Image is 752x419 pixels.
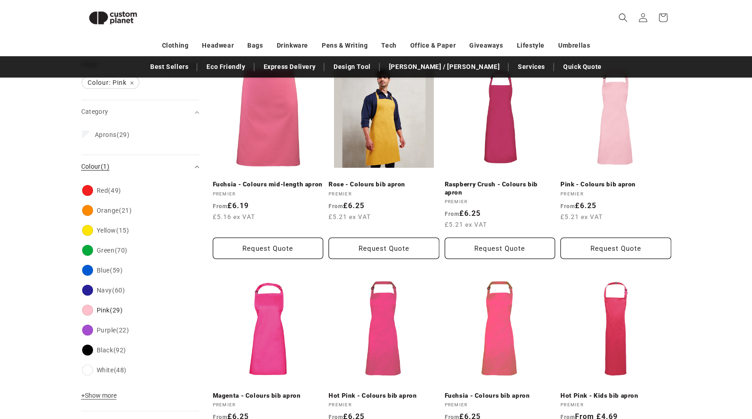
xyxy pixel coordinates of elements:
[95,131,117,138] span: Aprons
[469,38,503,54] a: Giveaways
[329,392,439,400] a: Hot Pink - Colours bib apron
[162,38,189,54] a: Clothing
[81,391,119,404] button: Show more
[82,77,139,88] span: Colour: Pink
[517,38,545,54] a: Lifestyle
[81,392,117,399] span: Show more
[560,180,671,189] a: Pink - Colours bib apron
[202,38,234,54] a: Headwear
[558,38,590,54] a: Umbrellas
[81,155,199,178] summary: Colour (1 selected)
[202,59,250,75] a: Eco Friendly
[445,392,555,400] a: Fuchsia - Colours bib apron
[259,59,320,75] a: Express Delivery
[146,59,193,75] a: Best Sellers
[81,163,110,170] span: Colour
[560,238,671,259] button: Request Quote
[445,180,555,196] a: Raspberry Crush - Colours bib apron
[322,38,368,54] a: Pens & Writing
[329,59,375,75] a: Design Tool
[381,38,396,54] a: Tech
[410,38,456,54] a: Office & Paper
[384,59,504,75] a: [PERSON_NAME] / [PERSON_NAME]
[213,238,324,259] button: Request Quote
[247,38,263,54] a: Bags
[559,59,606,75] a: Quick Quote
[81,108,108,115] span: Category
[560,392,671,400] a: Hot Pink - Kids bib apron
[329,238,439,259] button: Request Quote
[101,163,109,170] span: (1)
[707,375,752,419] iframe: Chat Widget
[613,8,633,28] summary: Search
[213,392,324,400] a: Magenta - Colours bib apron
[277,38,308,54] a: Drinkware
[95,131,130,139] span: (29)
[81,100,199,123] summary: Category (0 selected)
[329,180,439,189] a: Rose - Colours bib apron
[513,59,550,75] a: Services
[213,180,324,189] a: Fuchsia - Colours mid-length apron
[81,392,85,399] span: +
[445,238,555,259] button: Request Quote
[81,77,140,88] a: Colour: Pink
[81,4,145,32] img: Custom Planet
